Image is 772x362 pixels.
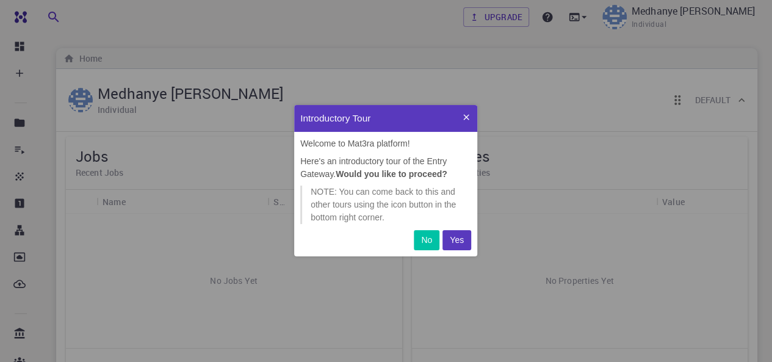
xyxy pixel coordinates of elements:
button: Yes [442,230,471,250]
p: No [421,234,432,247]
button: No [414,230,439,250]
p: NOTE: You can come back to this and other tours using the icon button in the bottom right corner. [311,186,463,224]
span: Support [89,9,133,20]
p: Introductory Tour [300,111,455,125]
p: Yes [450,234,464,247]
button: Quit Tour [455,105,477,131]
p: Welcome to Mat3ra platform! [300,137,471,150]
strong: Would you like to proceed? [336,169,447,179]
p: Here's an introductory tour of the Entry Gateway. [300,155,471,181]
